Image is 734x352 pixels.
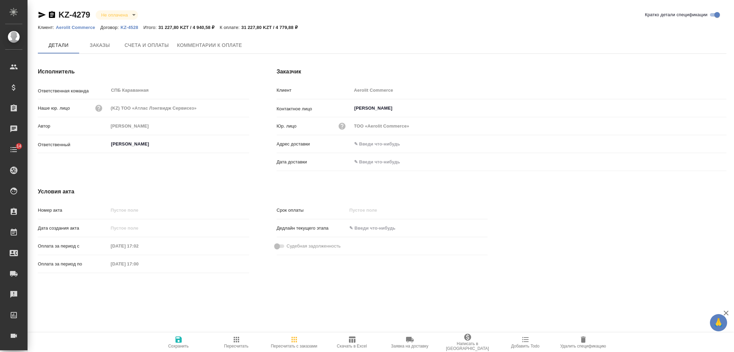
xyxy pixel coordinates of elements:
[108,205,249,215] input: Пустое поле
[108,259,169,269] input: Пустое поле
[38,105,70,112] p: Наше юр. лицо
[38,25,56,30] p: Клиент:
[177,41,242,50] span: Комментарии к оплате
[347,205,407,215] input: Пустое поле
[120,24,143,30] a: KZ-4528
[38,261,108,268] p: Оплата за период по
[108,241,169,251] input: Пустое поле
[38,243,108,250] p: Оплата за период с
[277,105,352,112] p: Контактное лицо
[38,207,108,214] p: Номер акта
[352,85,726,95] input: Пустое поле
[277,87,352,94] p: Клиент
[352,157,412,167] input: ✎ Введи что-нибудь
[38,11,46,19] button: Скопировать ссылку для ЯМессенджера
[42,41,75,50] span: Детали
[277,207,347,214] p: Срок оплаты
[58,10,90,19] a: KZ-4279
[56,24,100,30] a: Aerolit Commerce
[287,243,341,250] span: Судебная задолженность
[12,143,25,150] span: 14
[220,25,242,30] p: К оплате:
[710,314,727,331] button: 🙏
[56,25,100,30] p: Aerolit Commerce
[38,68,249,76] h4: Исполнитель
[108,121,249,131] input: Пустое поле
[38,123,108,130] p: Автор
[120,25,143,30] p: KZ-4528
[277,123,297,130] p: Юр. лицо
[347,223,407,233] input: ✎ Введи что-нибудь
[108,223,169,233] input: Пустое поле
[352,121,726,131] input: Пустое поле
[723,108,724,109] button: Open
[713,315,724,330] span: 🙏
[99,12,130,18] button: Не оплачена
[352,139,726,149] input: ✎ Введи что-нибудь
[83,41,116,50] span: Заказы
[100,25,120,30] p: Договор:
[125,41,169,50] span: Счета и оплаты
[245,143,247,145] button: Open
[38,141,108,148] p: Ответственный
[108,103,249,113] input: Пустое поле
[38,88,108,94] p: Ответственная команда
[38,188,488,196] h4: Условия акта
[277,68,726,76] h4: Заказчик
[2,141,26,158] a: 14
[158,25,220,30] p: 31 227,80 KZT / 4 940,58 ₽
[143,25,158,30] p: Итого:
[645,11,708,18] span: Кратко детали спецификации
[38,225,108,232] p: Дата создания акта
[48,11,56,19] button: Скопировать ссылку
[277,225,347,232] p: Дедлайн текущего этапа
[96,10,138,20] div: Не оплачена
[277,141,352,148] p: Адрес доставки
[241,25,302,30] p: 31 227,80 KZT / 4 779,88 ₽
[277,159,352,165] p: Дата доставки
